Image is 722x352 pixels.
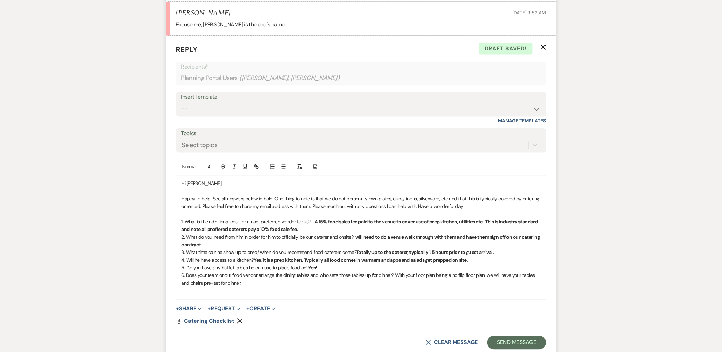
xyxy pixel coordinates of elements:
span: Reply [176,45,198,54]
span: 5. Do you have any buffet tables he can use to place food on? [182,265,309,271]
span: ( [PERSON_NAME], [PERSON_NAME] ) [239,74,340,83]
strong: Yes! [308,265,317,271]
span: 6. Does your team or our food vendor arrange the dining tables and who sets those tables up for d... [182,272,536,286]
h5: [PERSON_NAME] [176,9,231,17]
a: Manage Templates [498,118,546,124]
span: 1. What is the additional cost for a non-preferred vendor for us? - [182,219,315,225]
strong: A 15% food sales fee paid to the venue to cover use of prep kitchen, utilities etc. This is indus... [182,219,539,233]
strong: Totally up to the caterer, typically 1.5 hours prior to guest arrival. [356,249,494,256]
span: 4. Will he have access to a kitchen? [182,257,254,263]
div: Select topics [182,141,218,150]
p: Happy to help! See all answers below in bold. One thing to note is that we do not personally own ... [182,195,541,211]
p: Hi [PERSON_NAME]! [182,180,541,187]
label: Topics [181,129,541,139]
div: Insert Template [181,93,541,103]
span: + [246,306,249,312]
span: + [176,306,179,312]
span: 3. What time can he show up to prep/ when do you recommend food caterers come? [182,249,356,256]
span: 2. What do you need from him in order for him to officially be our caterer and onsite? [182,234,354,240]
span: Catering Checklist [184,318,235,325]
a: Catering Checklist [184,319,235,324]
div: Planning Portal Users [181,72,541,85]
button: Share [176,306,202,312]
p: Recipients* [181,63,541,72]
button: Create [246,306,275,312]
span: [DATE] 9:52 AM [512,10,546,16]
strong: I will need to do a venue walk through with them and have them sign off on our catering contract. [182,234,541,248]
p: Excuse me, [PERSON_NAME] is the chefs name. [176,20,546,29]
button: Request [208,306,240,312]
span: Draft saved! [479,43,533,55]
button: Send Message [487,336,546,350]
span: + [208,306,211,312]
button: Clear message [426,340,478,345]
strong: Yes, it is a prep kitchen. Typically all food comes in warmers and apps and salads get prepped on... [254,257,468,263]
